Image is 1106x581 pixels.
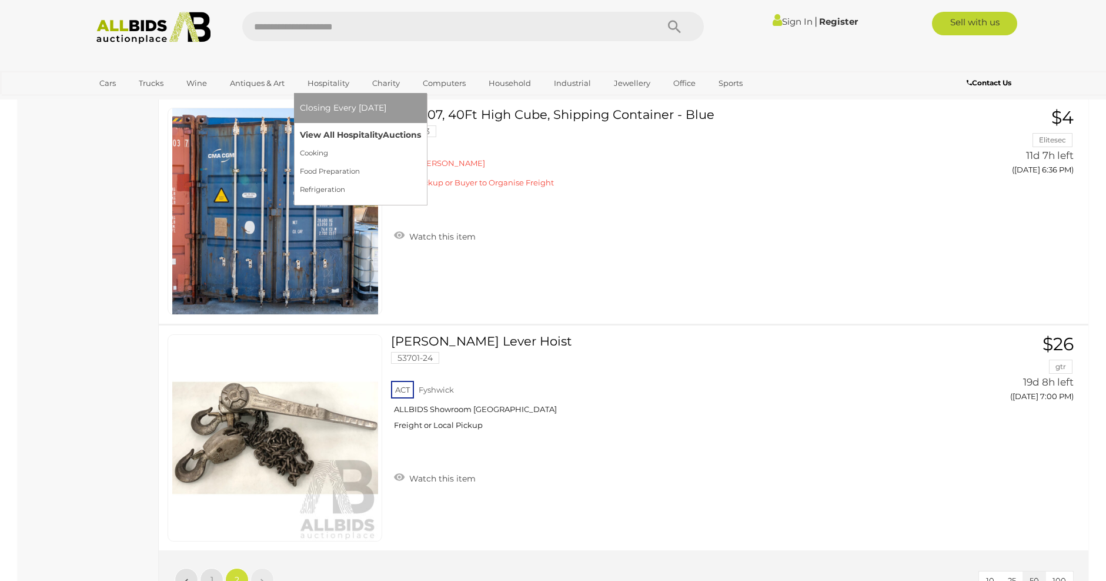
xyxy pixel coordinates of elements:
a: $4 Elitesec 11d 7h left ([DATE] 6:36 PM) [943,108,1077,181]
img: Allbids.com.au [90,12,218,44]
a: Wine [179,74,215,93]
img: 53701-24a.jpg [172,335,378,541]
a: Watch this item [391,469,479,486]
a: Register [819,16,858,27]
a: $26 gtr 19d 8h left ([DATE] 7:00 PM) [943,334,1077,408]
a: Sell with us [932,12,1017,35]
span: Watch this item [406,473,476,484]
a: Charity [365,74,407,93]
span: | [814,15,817,28]
span: Watch this item [406,231,476,242]
a: Jewellery [606,74,658,93]
a: Sports [711,74,750,93]
a: Household [481,74,539,93]
b: Contact Us [967,78,1011,87]
a: Trucks [131,74,171,93]
a: [PERSON_NAME] Lever Hoist 53701-24 ACT Fyshwick ALLBIDS Showroom [GEOGRAPHIC_DATA] Freight or Loc... [400,334,924,439]
span: $26 [1042,333,1074,355]
a: Hospitality [300,74,357,93]
a: [GEOGRAPHIC_DATA] [92,93,191,112]
a: Office [666,74,703,93]
a: Watch this item [391,227,479,244]
a: Contact Us [967,77,1014,89]
a: Industrial [546,74,599,93]
img: 54559-3a.jpg [172,108,378,314]
a: Sign In [773,16,813,27]
a: Computers [415,74,473,93]
span: $4 [1051,107,1074,128]
a: Cars [92,74,123,93]
button: Search [645,12,704,41]
a: Antiques & Art [222,74,292,93]
a: 04/2007, 40Ft High Cube, Shipping Container - Blue 54559-3 ACT [PERSON_NAME] Local Pickup or Buye... [400,108,924,197]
